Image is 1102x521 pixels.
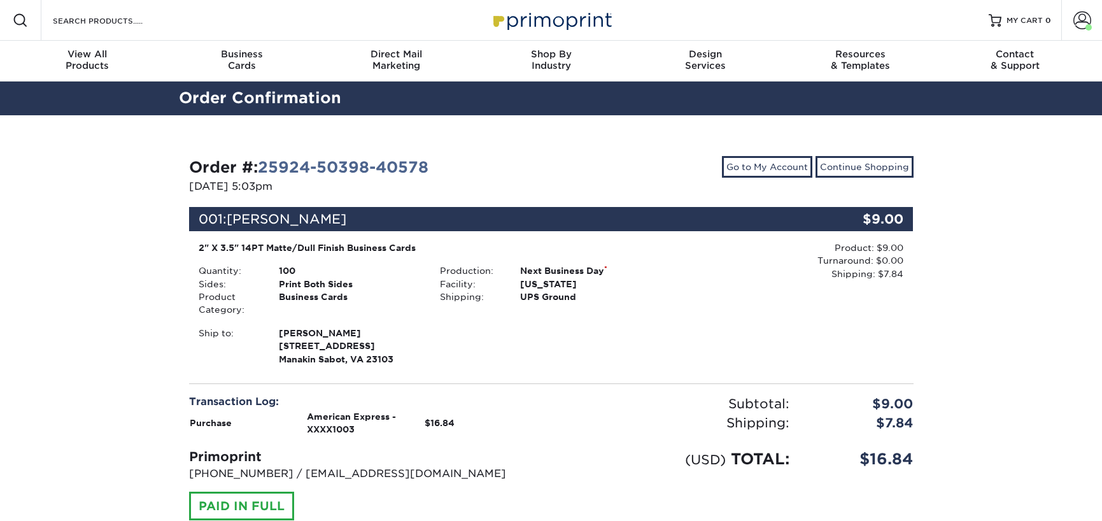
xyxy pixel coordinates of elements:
[488,6,615,34] img: Primoprint
[430,264,511,277] div: Production:
[799,448,923,471] div: $16.84
[551,413,799,432] div: Shipping:
[189,264,269,277] div: Quantity:
[189,278,269,290] div: Sides:
[783,48,938,71] div: & Templates
[189,447,542,466] div: Primoprint
[799,413,923,432] div: $7.84
[551,394,799,413] div: Subtotal:
[628,48,783,60] span: Design
[269,264,430,277] div: 100
[511,290,672,303] div: UPS Ground
[279,327,421,339] span: [PERSON_NAME]
[474,48,628,60] span: Shop By
[269,278,430,290] div: Print Both Sides
[307,411,396,434] strong: American Express - XXXX1003
[189,327,269,366] div: Ship to:
[628,41,783,82] a: DesignServices
[279,327,421,364] strong: Manakin Sabot, VA 23103
[258,158,428,176] a: 25924-50398-40578
[319,48,474,71] div: Marketing
[799,394,923,413] div: $9.00
[793,207,914,231] div: $9.00
[190,418,232,428] strong: Purchase
[189,207,793,231] div: 001:
[189,158,428,176] strong: Order #:
[816,156,914,178] a: Continue Shopping
[731,450,789,468] span: TOTAL:
[511,264,672,277] div: Next Business Day
[511,278,672,290] div: [US_STATE]
[52,13,176,28] input: SEARCH PRODUCTS.....
[430,290,511,303] div: Shipping:
[474,41,628,82] a: Shop ByIndustry
[319,48,474,60] span: Direct Mail
[1007,15,1043,26] span: MY CART
[938,41,1092,82] a: Contact& Support
[169,87,933,110] h2: Order Confirmation
[10,48,165,71] div: Products
[319,41,474,82] a: Direct MailMarketing
[425,418,455,428] strong: $16.84
[722,156,812,178] a: Go to My Account
[189,290,269,317] div: Product Category:
[199,241,663,254] div: 2" X 3.5" 14PT Matte/Dull Finish Business Cards
[10,41,165,82] a: View AllProducts
[938,48,1092,71] div: & Support
[269,290,430,317] div: Business Cards
[189,466,542,482] p: [PHONE_NUMBER] / [EMAIL_ADDRESS][DOMAIN_NAME]
[164,48,319,60] span: Business
[628,48,783,71] div: Services
[10,48,165,60] span: View All
[164,41,319,82] a: BusinessCards
[1045,16,1051,25] span: 0
[189,394,542,410] div: Transaction Log:
[227,211,346,227] span: [PERSON_NAME]
[685,452,726,467] small: (USD)
[189,179,542,194] p: [DATE] 5:03pm
[783,41,938,82] a: Resources& Templates
[672,241,903,280] div: Product: $9.00 Turnaround: $0.00 Shipping: $7.84
[189,492,294,521] div: PAID IN FULL
[938,48,1092,60] span: Contact
[430,278,511,290] div: Facility:
[279,339,421,352] span: [STREET_ADDRESS]
[164,48,319,71] div: Cards
[474,48,628,71] div: Industry
[783,48,938,60] span: Resources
